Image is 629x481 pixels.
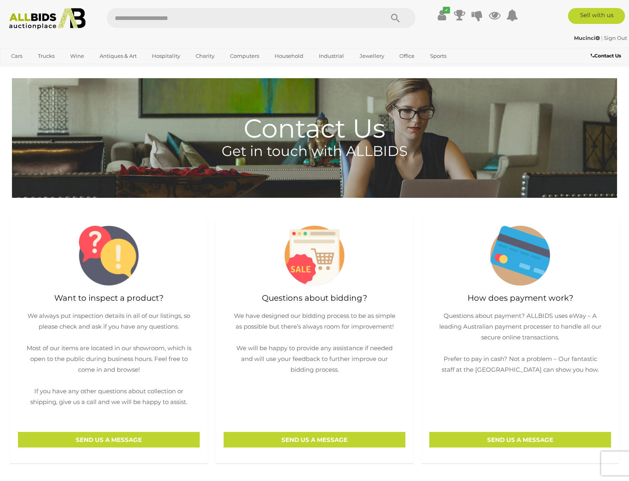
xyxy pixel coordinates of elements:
a: Charity [191,49,220,63]
a: Mucinci [574,35,601,41]
a: Sign Out [604,35,627,41]
a: Hospitality [147,49,185,63]
h2: Want to inspect a product? [18,294,200,302]
i: ✔ [443,7,450,14]
p: Questions about payment? ALLBIDS uses eWay – A leading Australian payment processer to handle all... [437,310,603,375]
a: Office [394,49,420,63]
a: [GEOGRAPHIC_DATA] [6,63,73,76]
p: SEND US A MESSAGE [18,432,200,447]
a: Antiques & Art [94,49,142,63]
a: Sell with us [568,8,625,24]
img: Allbids.com.au [5,8,90,30]
a: ✔ [436,8,448,22]
a: Jewellery [354,49,389,63]
p: We always put inspection details in all of our listings, so please check and ask if you have any ... [26,310,192,407]
img: sale-questions.png [285,226,344,286]
strong: Mucinci [574,35,600,41]
img: questions.png [79,226,139,286]
p: SEND US A MESSAGE [429,432,611,447]
span: | [601,35,603,41]
b: Contact Us [591,53,621,59]
a: Industrial [314,49,349,63]
a: Cars [6,49,28,63]
h2: Questions about bidding? [224,294,405,302]
a: Computers [225,49,264,63]
button: Search [375,8,415,28]
h4: Get in touch with ALLBIDS [12,144,617,159]
h1: Contact Us [12,78,617,143]
a: Wine [65,49,89,63]
a: Contact Us [591,51,623,60]
img: payment-questions.png [490,226,550,286]
p: SEND US A MESSAGE [224,432,405,447]
a: Sports [425,49,452,63]
h2: How does payment work? [429,294,611,302]
p: We have designed our bidding process to be as simple as possible but there’s always room for impr... [232,310,397,375]
a: Household [269,49,309,63]
a: Trucks [33,49,60,63]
